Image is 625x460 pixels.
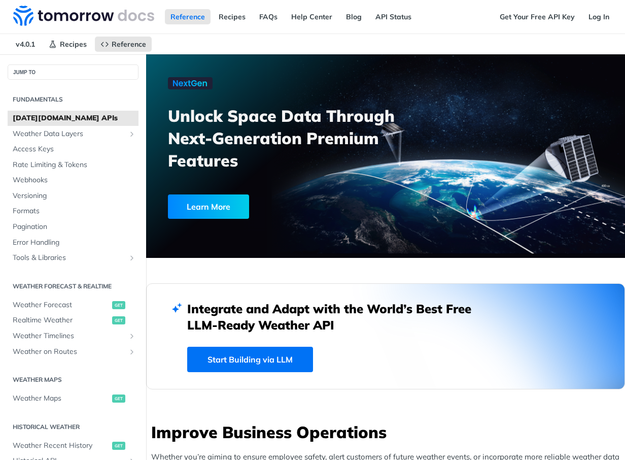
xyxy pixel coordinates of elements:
[13,222,136,232] span: Pagination
[8,298,138,313] a: Weather Forecastget
[8,282,138,291] h2: Weather Forecast & realtime
[254,9,283,24] a: FAQs
[10,37,41,52] span: v4.0.1
[187,301,487,333] h2: Integrate and Adapt with the World’s Best Free LLM-Ready Weather API
[168,194,351,219] a: Learn More
[8,157,138,173] a: Rate Limiting & Tokens
[8,219,138,235] a: Pagination
[168,77,213,89] img: NextGen
[165,9,211,24] a: Reference
[8,64,138,80] button: JUMP TO
[13,160,136,170] span: Rate Limiting & Tokens
[95,37,152,52] a: Reference
[168,105,397,172] h3: Unlock Space Data Through Next-Generation Premium Features
[8,250,138,266] a: Tools & LibrariesShow subpages for Tools & Libraries
[8,235,138,250] a: Error Handling
[60,40,87,49] span: Recipes
[13,129,125,139] span: Weather Data Layers
[8,173,138,188] a: Webhooks
[13,175,136,185] span: Webhooks
[13,238,136,248] span: Error Handling
[13,331,125,341] span: Weather Timelines
[370,9,417,24] a: API Status
[112,40,146,49] span: Reference
[13,347,125,357] span: Weather on Routes
[13,253,125,263] span: Tools & Libraries
[494,9,580,24] a: Get Your Free API Key
[8,344,138,359] a: Weather on RoutesShow subpages for Weather on Routes
[8,188,138,204] a: Versioning
[286,9,338,24] a: Help Center
[128,348,136,356] button: Show subpages for Weather on Routes
[112,442,125,450] span: get
[168,194,249,219] div: Learn More
[13,441,110,451] span: Weather Recent History
[13,393,110,404] span: Weather Maps
[8,126,138,142] a: Weather Data LayersShow subpages for Weather Data Layers
[13,300,110,310] span: Weather Forecast
[112,301,125,309] span: get
[151,421,625,443] h3: Improve Business Operations
[8,422,138,432] h2: Historical Weather
[8,313,138,328] a: Realtime Weatherget
[128,332,136,340] button: Show subpages for Weather Timelines
[8,375,138,384] h2: Weather Maps
[583,9,615,24] a: Log In
[128,254,136,262] button: Show subpages for Tools & Libraries
[112,395,125,403] span: get
[8,328,138,344] a: Weather TimelinesShow subpages for Weather Timelines
[43,37,92,52] a: Recipes
[8,111,138,126] a: [DATE][DOMAIN_NAME] APIs
[13,315,110,325] span: Realtime Weather
[13,144,136,154] span: Access Keys
[13,6,154,26] img: Tomorrow.io Weather API Docs
[128,130,136,138] button: Show subpages for Weather Data Layers
[8,438,138,453] a: Weather Recent Historyget
[8,142,138,157] a: Access Keys
[112,316,125,324] span: get
[8,204,138,219] a: Formats
[340,9,367,24] a: Blog
[187,347,313,372] a: Start Building via LLM
[213,9,251,24] a: Recipes
[13,113,136,123] span: [DATE][DOMAIN_NAME] APIs
[8,391,138,406] a: Weather Mapsget
[13,191,136,201] span: Versioning
[13,206,136,216] span: Formats
[8,95,138,104] h2: Fundamentals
